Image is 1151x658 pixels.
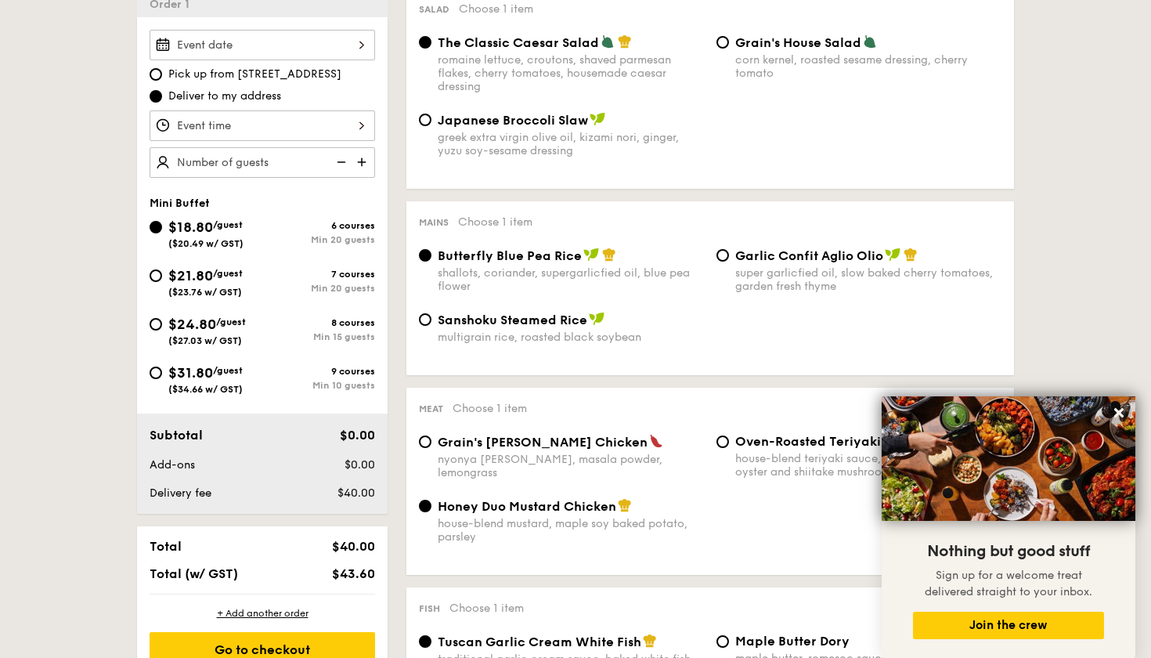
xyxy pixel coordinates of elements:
span: Choose 1 item [453,402,527,415]
input: Event date [150,30,375,60]
span: Meat [419,403,443,414]
span: Total (w/ GST) [150,566,238,581]
span: ($23.76 w/ GST) [168,287,242,298]
span: /guest [213,365,243,376]
span: $43.60 [332,566,375,581]
img: icon-add.58712e84.svg [352,147,375,177]
input: $21.80/guest($23.76 w/ GST)7 coursesMin 20 guests [150,269,162,282]
input: $18.80/guest($20.49 w/ GST)6 coursesMin 20 guests [150,221,162,233]
input: $24.80/guest($27.03 w/ GST)8 coursesMin 15 guests [150,318,162,331]
div: greek extra virgin olive oil, kizami nori, ginger, yuzu soy-sesame dressing [438,131,704,157]
div: Min 15 guests [262,331,375,342]
span: Garlic Confit Aglio Olio [735,248,883,263]
span: Delivery fee [150,486,211,500]
span: Pick up from [STREET_ADDRESS] [168,67,341,82]
span: $18.80 [168,219,213,236]
img: icon-chef-hat.a58ddaea.svg [904,248,918,262]
input: Tuscan Garlic Cream White Fishtraditional garlic cream sauce, baked white fish, roasted tomatoes [419,635,431,648]
span: Total [150,539,182,554]
span: Subtotal [150,428,203,443]
span: Butterfly Blue Pea Rice [438,248,582,263]
span: $0.00 [345,458,375,472]
span: The Classic Caesar Salad [438,35,599,50]
img: icon-chef-hat.a58ddaea.svg [618,34,632,49]
img: icon-chef-hat.a58ddaea.svg [643,634,657,648]
input: Number of guests [150,147,375,178]
img: icon-vegetarian.fe4039eb.svg [863,34,877,49]
span: Nothing but good stuff [927,542,1090,561]
input: Deliver to my address [150,90,162,103]
span: $31.80 [168,364,213,381]
span: $40.00 [337,486,375,500]
span: Mains [419,217,449,228]
div: nyonya [PERSON_NAME], masala powder, lemongrass [438,453,704,479]
img: icon-vegan.f8ff3823.svg [589,312,604,326]
span: Fish [419,603,440,614]
span: Choose 1 item [449,602,524,615]
div: multigrain rice, roasted black soybean [438,331,704,344]
div: house-blend teriyaki sauce, baby bok choy, king oyster and shiitake mushrooms [735,452,1001,479]
span: Grain's House Salad [735,35,861,50]
img: icon-reduce.1d2dbef1.svg [328,147,352,177]
input: $31.80/guest($34.66 w/ GST)9 coursesMin 10 guests [150,367,162,379]
span: Choose 1 item [458,215,532,229]
div: 8 courses [262,317,375,328]
div: Min 20 guests [262,283,375,294]
input: Grain's [PERSON_NAME] Chickennyonya [PERSON_NAME], masala powder, lemongrass [419,436,431,448]
div: shallots, coriander, supergarlicfied oil, blue pea flower [438,266,704,293]
img: icon-vegan.f8ff3823.svg [583,248,599,262]
img: icon-vegan.f8ff3823.svg [885,248,900,262]
img: icon-vegan.f8ff3823.svg [590,112,605,126]
span: Oven-Roasted Teriyaki Chicken [735,434,936,449]
button: Join the crew [913,612,1104,639]
span: ($20.49 w/ GST) [168,238,244,249]
img: icon-chef-hat.a58ddaea.svg [602,248,616,262]
span: Sanshoku Steamed Rice [438,313,587,327]
span: $40.00 [332,539,375,554]
div: Min 10 guests [262,380,375,391]
div: 6 courses [262,220,375,231]
input: Garlic Confit Aglio Oliosuper garlicfied oil, slow baked cherry tomatoes, garden fresh thyme [716,249,729,262]
button: Close [1106,400,1131,425]
input: Butterfly Blue Pea Riceshallots, coriander, supergarlicfied oil, blue pea flower [419,249,431,262]
img: icon-vegetarian.fe4039eb.svg [601,34,615,49]
div: 9 courses [262,366,375,377]
span: $0.00 [340,428,375,443]
span: Sign up for a welcome treat delivered straight to your inbox. [925,569,1092,598]
div: + Add another order [150,607,375,620]
span: Japanese Broccoli Slaw [438,113,588,128]
input: Japanese Broccoli Slawgreek extra virgin olive oil, kizami nori, ginger, yuzu soy-sesame dressing [419,114,431,126]
span: Maple Butter Dory [735,634,850,649]
span: Add-ons [150,458,195,472]
input: Grain's House Saladcorn kernel, roasted sesame dressing, cherry tomato [716,36,729,49]
div: house-blend mustard, maple soy baked potato, parsley [438,517,704,544]
div: Min 20 guests [262,234,375,245]
input: Maple Butter Dorymaple butter, romesco sauce, raisin, cherry tomato pickle [716,635,729,648]
input: Sanshoku Steamed Ricemultigrain rice, roasted black soybean [419,313,431,326]
span: ($27.03 w/ GST) [168,335,242,346]
span: /guest [213,219,243,230]
span: Tuscan Garlic Cream White Fish [438,634,641,649]
span: Choose 1 item [459,2,533,16]
input: Event time [150,110,375,141]
span: Honey Duo Mustard Chicken [438,499,616,514]
input: The Classic Caesar Saladromaine lettuce, croutons, shaved parmesan flakes, cherry tomatoes, house... [419,36,431,49]
span: $21.80 [168,267,213,284]
span: Salad [419,4,449,15]
div: 7 courses [262,269,375,280]
img: icon-chef-hat.a58ddaea.svg [618,498,632,512]
div: super garlicfied oil, slow baked cherry tomatoes, garden fresh thyme [735,266,1001,293]
span: /guest [216,316,246,327]
span: Mini Buffet [150,197,210,210]
span: /guest [213,268,243,279]
span: ($34.66 w/ GST) [168,384,243,395]
div: corn kernel, roasted sesame dressing, cherry tomato [735,53,1001,80]
img: DSC07876-Edit02-Large.jpeg [882,396,1135,521]
input: Pick up from [STREET_ADDRESS] [150,68,162,81]
input: Honey Duo Mustard Chickenhouse-blend mustard, maple soy baked potato, parsley [419,500,431,512]
input: Oven-Roasted Teriyaki Chickenhouse-blend teriyaki sauce, baby bok choy, king oyster and shiitake ... [716,436,729,448]
span: Deliver to my address [168,89,281,104]
div: romaine lettuce, croutons, shaved parmesan flakes, cherry tomatoes, housemade caesar dressing [438,53,704,93]
span: $24.80 [168,316,216,333]
span: Grain's [PERSON_NAME] Chicken [438,435,648,450]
